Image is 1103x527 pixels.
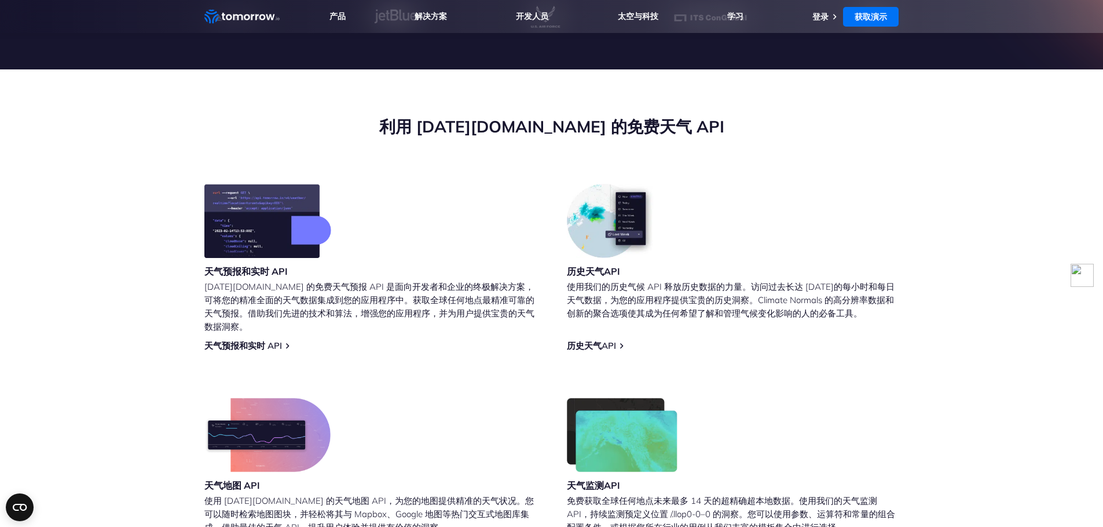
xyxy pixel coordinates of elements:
a: 主页链接 [204,8,280,25]
a: 解决方案 [415,11,447,22]
a: 登录 [812,12,829,22]
font: [DATE][DOMAIN_NAME] 的免费天气预报 API 是面向开发者和企业的终极解决方案，可将您的精准全面的天气数据集成到您的应用程序中。获取全球任何地点最精准可靠的天气预报。借助我们先... [204,281,534,332]
font: 开发人员 [516,11,548,21]
font: 历史天气API [567,340,616,351]
font: 学习 [727,11,743,21]
a: 获取演示 [843,7,899,27]
font: 使用我们的历史气候 API 释放历史数据的力量。访问过去长达 [DATE]的每小时和每日天气数据，为您的应用程序提供宝贵的历史洞察。Climate Normals 的高分辨率数据和创新的聚合选项... [567,281,895,319]
font: 解决方案 [415,11,447,21]
font: 天气监测API [567,480,620,491]
font: 历史天气API [567,266,620,277]
font: 天气预报和实时 API [204,266,288,277]
a: 产品 [329,11,346,22]
font: 利用 [DATE][DOMAIN_NAME] 的免费天气 API [379,116,724,137]
font: 天气地图 API [204,480,260,491]
a: 历史天气API [567,340,616,352]
a: 学习 [727,11,743,22]
font: 天气预报和实时 API [204,340,282,351]
a: 天气预报和实时 API [204,340,282,352]
a: 开发人员 [516,11,548,22]
button: Open CMP widget [6,493,34,521]
font: 太空与科技 [618,11,658,21]
font: 产品 [329,11,346,21]
a: 太空与科技 [618,11,658,22]
font: 获取演示 [855,12,887,22]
